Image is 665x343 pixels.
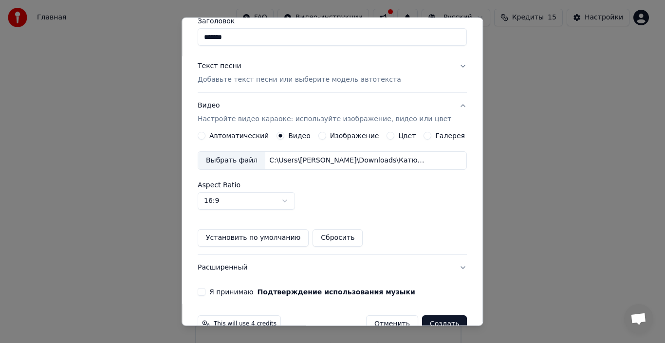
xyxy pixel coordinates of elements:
label: Галерея [436,132,465,139]
div: Выбрать файл [198,152,265,169]
button: ВидеоНастройте видео караоке: используйте изображение, видео или цвет [198,93,467,132]
label: Aspect Ratio [198,181,467,188]
label: Изображение [330,132,379,139]
div: C:\Users\[PERSON_NAME]\Downloads\Катюша.mp4 [265,156,431,165]
p: Добавьте текст песни или выберите модель автотекста [198,75,401,85]
button: Сбросить [313,229,363,247]
label: Видео [288,132,311,139]
label: Автоматический [209,132,269,139]
button: Я принимаю [258,289,415,295]
label: Цвет [399,132,416,139]
div: ВидеоНастройте видео караоке: используйте изображение, видео или цвет [198,132,467,254]
label: Заголовок [198,18,467,24]
button: Отменить [366,315,418,333]
button: Расширенный [198,255,467,280]
button: Установить по умолчанию [198,229,309,247]
label: Я принимаю [209,289,415,295]
button: Текст песниДобавьте текст песни или выберите модель автотекста [198,54,467,92]
span: This will use 4 credits [214,320,277,328]
div: Текст песни [198,61,241,71]
p: Настройте видео караоке: используйте изображение, видео или цвет [198,114,451,124]
button: Создать [422,315,467,333]
div: Видео [198,101,451,124]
